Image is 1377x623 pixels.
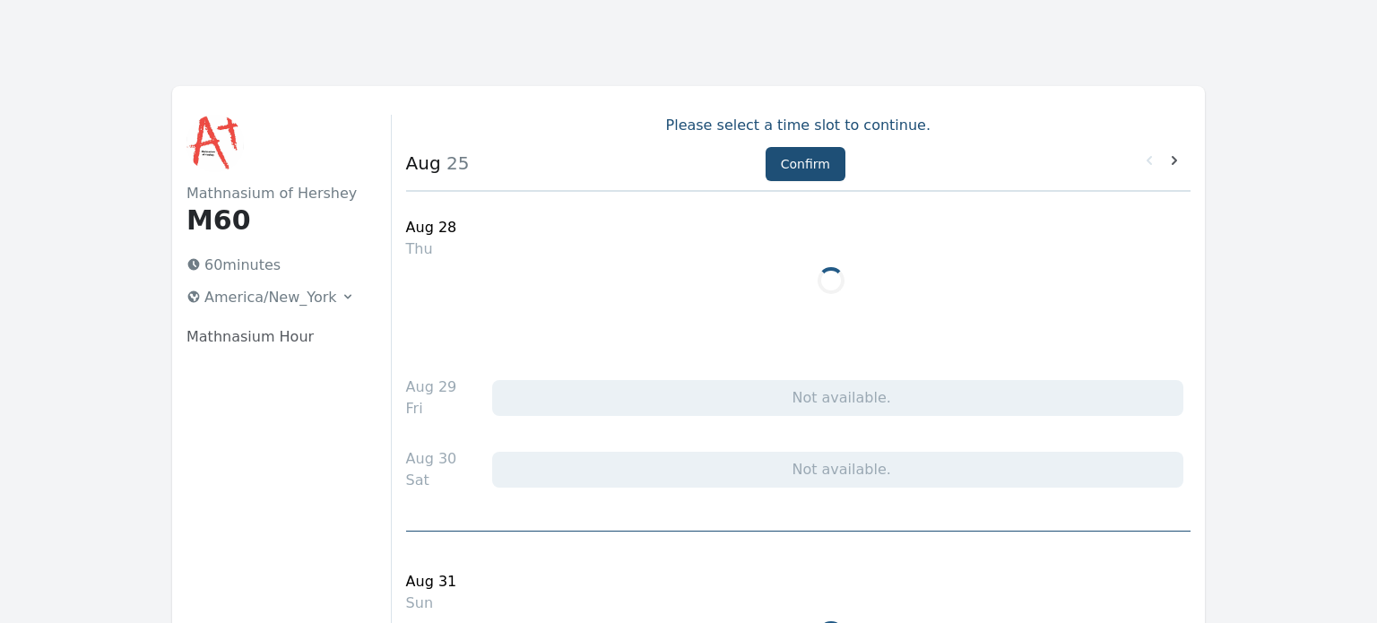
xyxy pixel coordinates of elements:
p: Please select a time slot to continue. [406,115,1191,136]
p: Mathnasium Hour [186,326,362,348]
button: America/New_York [179,283,362,312]
span: 25 [441,152,470,174]
div: Aug 30 [406,448,457,470]
h2: Mathnasium of Hershey [186,183,362,204]
button: Confirm [766,147,845,181]
img: Mathnasium of Hershey [186,115,244,172]
div: Fri [406,398,457,420]
div: Aug 28 [406,217,457,238]
strong: Aug [406,152,441,174]
div: Not available. [492,452,1183,488]
div: Sun [406,593,457,614]
div: Not available. [492,380,1183,416]
div: Thu [406,238,457,260]
div: Aug 29 [406,376,457,398]
div: Sat [406,470,457,491]
h1: M60 [186,204,362,237]
p: 60 minutes [179,251,362,280]
div: Aug 31 [406,571,457,593]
